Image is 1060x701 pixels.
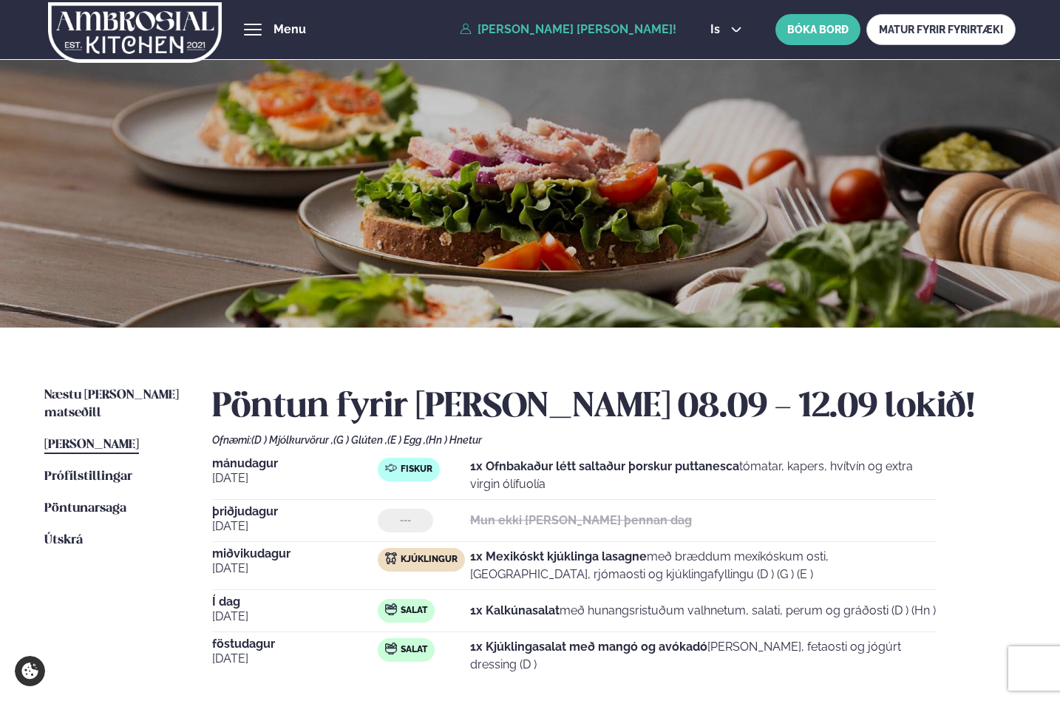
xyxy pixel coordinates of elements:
[44,534,83,546] span: Útskrá
[775,14,860,45] button: BÓKA BORÐ
[212,608,378,626] span: [DATE]
[212,638,378,650] span: föstudagur
[866,14,1016,45] a: MATUR FYRIR FYRIRTÆKI
[251,434,333,446] span: (D ) Mjólkurvörur ,
[401,644,427,656] span: Salat
[710,24,724,35] span: is
[699,24,754,35] button: is
[385,552,397,564] img: chicken.svg
[44,532,83,549] a: Útskrá
[212,506,378,518] span: þriðjudagur
[470,459,739,473] strong: 1x Ofnbakaður létt saltaður þorskur puttanesca
[212,548,378,560] span: miðvikudagur
[401,605,427,617] span: Salat
[44,436,139,454] a: [PERSON_NAME]
[44,502,126,515] span: Pöntunarsaga
[212,470,378,487] span: [DATE]
[470,513,692,527] strong: Mun ekki [PERSON_NAME] þennan dag
[470,602,936,620] p: með hunangsristuðum valhnetum, salati, perum og gráðosti (D ) (Hn )
[470,638,937,674] p: [PERSON_NAME], fetaosti og jógúrt dressing (D )
[426,434,482,446] span: (Hn ) Hnetur
[385,462,397,474] img: fish.svg
[385,603,397,615] img: salad.svg
[401,554,458,566] span: Kjúklingur
[44,387,183,422] a: Næstu [PERSON_NAME] matseðill
[212,650,378,668] span: [DATE]
[470,458,937,493] p: tómatar, kapers, hvítvín og extra virgin ólífuolía
[400,515,411,526] span: ---
[212,560,378,578] span: [DATE]
[44,438,139,451] span: [PERSON_NAME]
[470,549,647,563] strong: 1x Mexikóskt kjúklinga lasagne
[44,389,179,419] span: Næstu [PERSON_NAME] matseðill
[212,434,1016,446] div: Ofnæmi:
[212,596,378,608] span: Í dag
[387,434,426,446] span: (E ) Egg ,
[470,548,937,583] p: með bræddum mexíkóskum osti, [GEOGRAPHIC_DATA], rjómaosti og kjúklingafyllingu (D ) (G ) (E )
[44,468,132,486] a: Prófílstillingar
[212,458,378,470] span: mánudagur
[470,640,707,654] strong: 1x Kjúklingasalat með mangó og avókadó
[401,464,432,475] span: Fiskur
[44,470,132,483] span: Prófílstillingar
[44,500,126,518] a: Pöntunarsaga
[244,21,262,38] button: hamburger
[15,656,45,686] a: Cookie settings
[385,643,397,654] img: salad.svg
[47,2,223,63] img: logo
[212,518,378,535] span: [DATE]
[470,603,560,617] strong: 1x Kalkúnasalat
[460,23,676,36] a: [PERSON_NAME] [PERSON_NAME]!
[333,434,387,446] span: (G ) Glúten ,
[212,387,1016,428] h2: Pöntun fyrir [PERSON_NAME] 08.09 - 12.09 lokið!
